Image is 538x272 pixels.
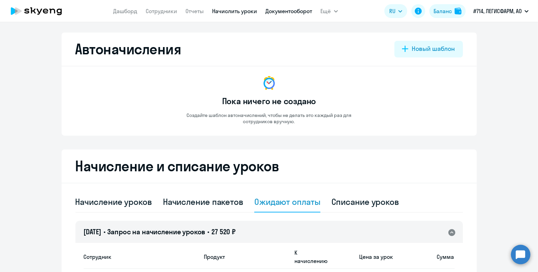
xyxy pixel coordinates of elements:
span: Ещё [321,7,331,15]
img: balance [455,8,462,15]
div: Списание уроков [331,196,399,207]
button: Балансbalance [429,4,466,18]
p: #714, ЛЕГИСФАРМ, АО [473,7,522,15]
button: #714, ЛЕГИСФАРМ, АО [470,3,532,19]
p: Создайте шаблон автоначислений, чтобы не делать это каждый раз для сотрудников вручную. [172,112,366,125]
div: Баланс [434,7,452,15]
span: • [207,227,209,236]
h3: Пока ничего не создано [222,96,316,107]
a: Начислить уроки [212,8,257,15]
span: RU [389,7,395,15]
button: Ещё [321,4,338,18]
a: Дашборд [113,8,138,15]
div: Начисление уроков [75,196,152,207]
span: • [103,227,106,236]
img: no-data [261,75,277,91]
th: Цена за урок [332,245,393,269]
button: Новый шаблон [394,41,463,57]
a: Документооборот [266,8,312,15]
th: Продукт [198,245,289,269]
button: RU [384,4,407,18]
span: Запрос на начисление уроков [107,227,205,236]
div: Новый шаблон [412,44,455,53]
span: 27 520 ₽ [211,227,236,236]
a: Отчеты [186,8,204,15]
th: Сотрудник [84,245,198,269]
div: Ожидают оплаты [254,196,320,207]
a: Сотрудники [146,8,177,15]
h2: Начисление и списание уроков [75,158,463,174]
span: [DATE] [84,227,101,236]
div: Начисление пакетов [163,196,243,207]
h2: Автоначисления [75,41,181,57]
th: К начислению [289,245,332,269]
th: Сумма [393,245,455,269]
